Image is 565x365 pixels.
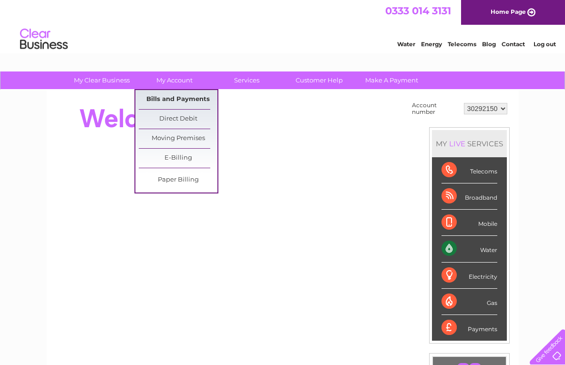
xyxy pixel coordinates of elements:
a: Direct Debit [139,110,217,129]
div: Clear Business is a trading name of Verastar Limited (registered in [GEOGRAPHIC_DATA] No. 3667643... [58,5,508,46]
a: E-Billing [139,149,217,168]
div: Water [442,236,497,262]
div: Mobile [442,210,497,236]
a: Blog [482,41,496,48]
div: MY SERVICES [432,130,507,157]
div: Payments [442,315,497,341]
a: Moving Premises [139,129,217,148]
a: Make A Payment [352,71,431,89]
div: Broadband [442,183,497,210]
a: Services [207,71,286,89]
div: Electricity [442,263,497,289]
div: LIVE [447,139,467,148]
a: Telecoms [448,41,476,48]
div: Telecoms [442,157,497,183]
a: 0333 014 3131 [385,5,451,17]
a: Paper Billing [139,171,217,190]
a: Energy [421,41,442,48]
td: Account number [410,100,462,118]
a: My Clear Business [62,71,141,89]
div: Gas [442,289,497,315]
a: My Account [135,71,214,89]
img: logo.png [20,25,68,54]
a: Bills and Payments [139,90,217,109]
a: Customer Help [280,71,359,89]
a: Water [397,41,415,48]
a: Contact [502,41,525,48]
a: Log out [534,41,556,48]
